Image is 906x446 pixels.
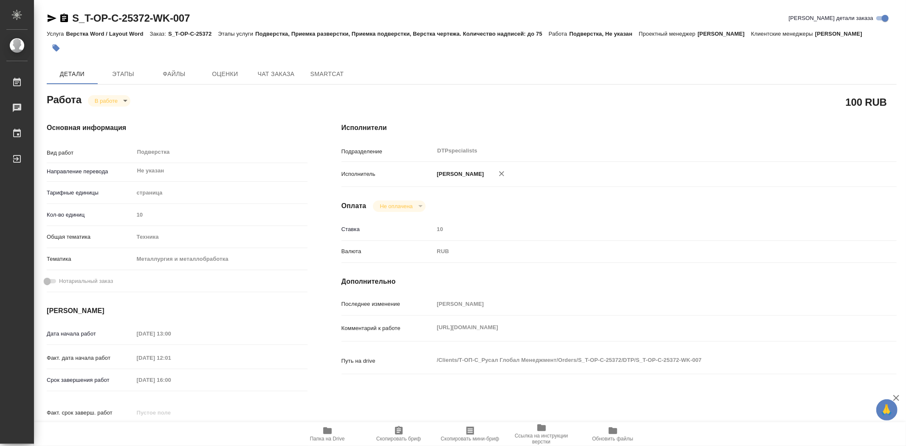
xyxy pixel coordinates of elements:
[47,31,66,37] p: Услуга
[342,147,434,156] p: Подразделение
[47,409,134,417] p: Факт. срок заверш. работ
[697,31,751,37] p: [PERSON_NAME]
[434,298,850,310] input: Пустое поле
[103,69,144,79] span: Этапы
[592,436,633,442] span: Обновить файлы
[47,376,134,384] p: Срок завершения работ
[154,69,195,79] span: Файлы
[342,247,434,256] p: Валюта
[205,69,246,79] span: Оценки
[47,330,134,338] p: Дата начала работ
[134,252,308,266] div: Металлургия и металлобработка
[434,353,850,367] textarea: /Clients/Т-ОП-С_Русал Глобал Менеджмент/Orders/S_T-OP-C-25372/DTP/S_T-OP-C-25372-WK-007
[134,406,208,419] input: Пустое поле
[47,255,134,263] p: Тематика
[569,31,639,37] p: Подверстка, Не указан
[434,244,850,259] div: RUB
[342,123,897,133] h4: Исполнители
[168,31,218,37] p: S_T-OP-C-25372
[342,277,897,287] h4: Дополнительно
[434,223,850,235] input: Пустое поле
[511,433,572,445] span: Ссылка на инструкции верстки
[72,12,190,24] a: S_T-OP-C-25372-WK-007
[52,69,93,79] span: Детали
[256,69,296,79] span: Чат заказа
[876,399,898,421] button: 🙏
[639,31,697,37] p: Проектный менеджер
[435,422,506,446] button: Скопировать мини-бриф
[47,123,308,133] h4: Основная информация
[342,201,367,211] h4: Оплата
[342,225,434,234] p: Ставка
[47,149,134,157] p: Вид работ
[47,167,134,176] p: Направление перевода
[880,401,894,419] span: 🙏
[47,354,134,362] p: Факт. дата начала работ
[134,327,208,340] input: Пустое поле
[134,209,308,221] input: Пустое поле
[218,31,255,37] p: Этапы услуги
[47,189,134,197] p: Тарифные единицы
[441,436,499,442] span: Скопировать мини-бриф
[342,170,434,178] p: Исполнитель
[363,422,435,446] button: Скопировать бриф
[549,31,570,37] p: Работа
[59,277,113,285] span: Нотариальный заказ
[751,31,815,37] p: Клиентские менеджеры
[47,211,134,219] p: Кол-во единиц
[47,233,134,241] p: Общая тематика
[376,436,421,442] span: Скопировать бриф
[506,422,577,446] button: Ссылка на инструкции верстки
[47,39,65,57] button: Добавить тэг
[134,186,308,200] div: страница
[342,324,434,333] p: Комментарий к работе
[373,200,425,212] div: В работе
[342,357,434,365] p: Путь на drive
[134,374,208,386] input: Пустое поле
[815,31,869,37] p: [PERSON_NAME]
[846,95,887,109] h2: 100 RUB
[292,422,363,446] button: Папка на Drive
[789,14,873,23] span: [PERSON_NAME] детали заказа
[92,97,120,104] button: В работе
[434,320,850,335] textarea: [URL][DOMAIN_NAME]
[66,31,150,37] p: Верстка Word / Layout Word
[310,436,345,442] span: Папка на Drive
[377,203,415,210] button: Не оплачена
[88,95,130,107] div: В работе
[342,300,434,308] p: Последнее изменение
[47,306,308,316] h4: [PERSON_NAME]
[150,31,168,37] p: Заказ:
[434,170,484,178] p: [PERSON_NAME]
[255,31,549,37] p: Подверстка, Приемка разверстки, Приемка подверстки, Верстка чертежа. Количество надписей: до 75
[134,230,308,244] div: Техника
[577,422,649,446] button: Обновить файлы
[47,13,57,23] button: Скопировать ссылку для ЯМессенджера
[492,164,511,183] button: Удалить исполнителя
[59,13,69,23] button: Скопировать ссылку
[307,69,347,79] span: SmartCat
[47,91,82,107] h2: Работа
[134,352,208,364] input: Пустое поле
